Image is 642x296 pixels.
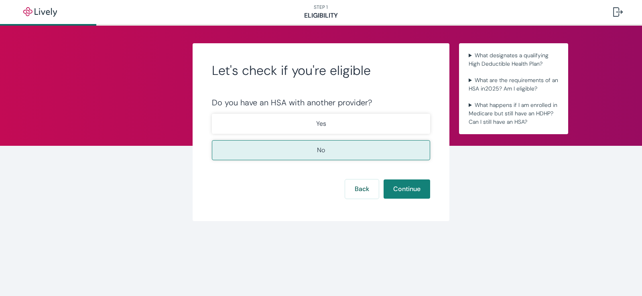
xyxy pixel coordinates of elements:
[465,75,562,95] summary: What are the requirements of an HSA in2025? Am I eligible?
[384,179,430,199] button: Continue
[212,114,430,134] button: Yes
[345,179,379,199] button: Back
[465,99,562,128] summary: What happens if I am enrolled in Medicare but still have an HDHP? Can I still have an HSA?
[212,98,430,107] div: Do you have an HSA with another provider?
[212,62,430,79] h2: Let's check if you're eligible
[607,2,629,22] button: Log out
[317,145,325,155] p: No
[212,140,430,160] button: No
[316,119,326,129] p: Yes
[465,50,562,70] summary: What designates a qualifying High Deductible Health Plan?
[18,7,63,17] img: Lively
